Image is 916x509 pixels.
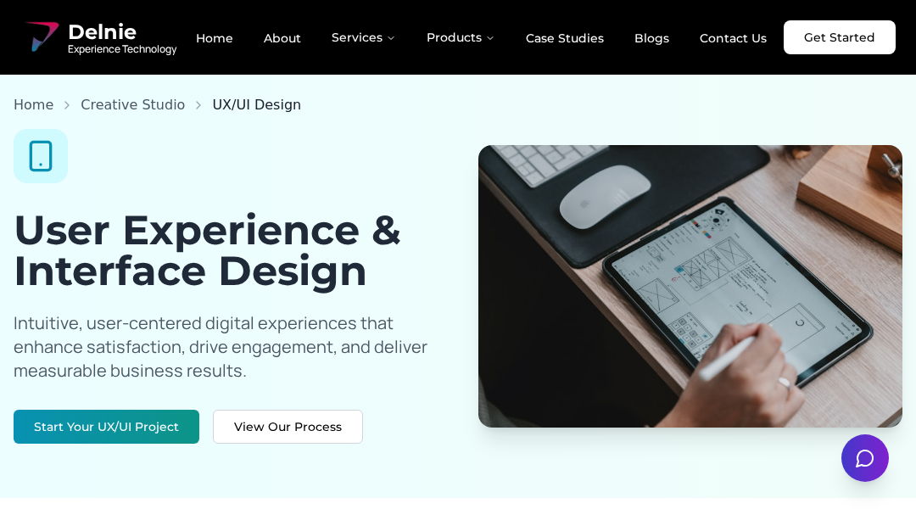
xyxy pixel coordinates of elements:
a: Home [182,24,247,53]
img: UX/UI Design [478,145,902,428]
a: Case Studies [512,24,617,53]
span: Experience Technology [68,42,176,56]
h1: User Experience & Interface Design [14,210,438,291]
button: Services [318,20,410,54]
a: Home [14,95,53,115]
a: Contact Us [686,24,780,53]
p: Intuitive, user-centered digital experiences that enhance satisfaction, drive engagement, and del... [14,311,438,383]
nav: Main [182,20,780,54]
a: Delnie Logo Full [20,17,176,58]
button: Open chat [841,434,889,482]
a: About [250,24,315,53]
span: Delnie [68,19,176,46]
a: Creative Studio [81,95,185,115]
button: View Our Process [213,410,363,444]
a: Blogs [621,24,683,53]
button: Start Your UX/UI Project [14,410,199,444]
span: UX/UI Design [212,95,301,115]
a: Get Started [784,20,896,54]
img: Delnie Logo [20,17,61,58]
button: Products [413,20,509,54]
